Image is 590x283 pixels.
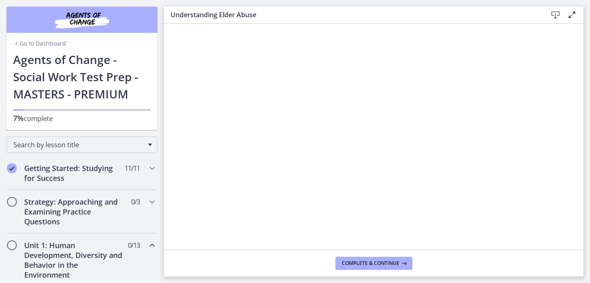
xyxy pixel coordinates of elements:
span: 7% [13,113,24,123]
span: 11 / 11 [125,163,140,173]
a: Go to Dashboard [13,39,66,48]
img: Agents of Change [33,10,131,30]
span: 0 / 13 [128,240,140,250]
i: Completed [7,163,17,173]
div: Search by lesson title [7,137,157,153]
h2: Unit 1: Human Development, Diversity and Behavior in the Environment [24,240,124,280]
h2: Getting Started: Studying for Success [24,163,124,183]
h1: Agents of Change - Social Work Test Prep - MASTERS - PREMIUM [13,51,151,103]
span: Complete & continue [342,260,399,267]
button: Complete & continue [335,257,412,270]
span: Search by lesson title [14,140,144,149]
span: 0 / 3 [131,197,140,207]
h2: Strategy: Approaching and Examining Practice Questions [24,197,124,226]
h3: Understanding Elder Abuse [171,10,534,20]
p: complete [13,113,151,123]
